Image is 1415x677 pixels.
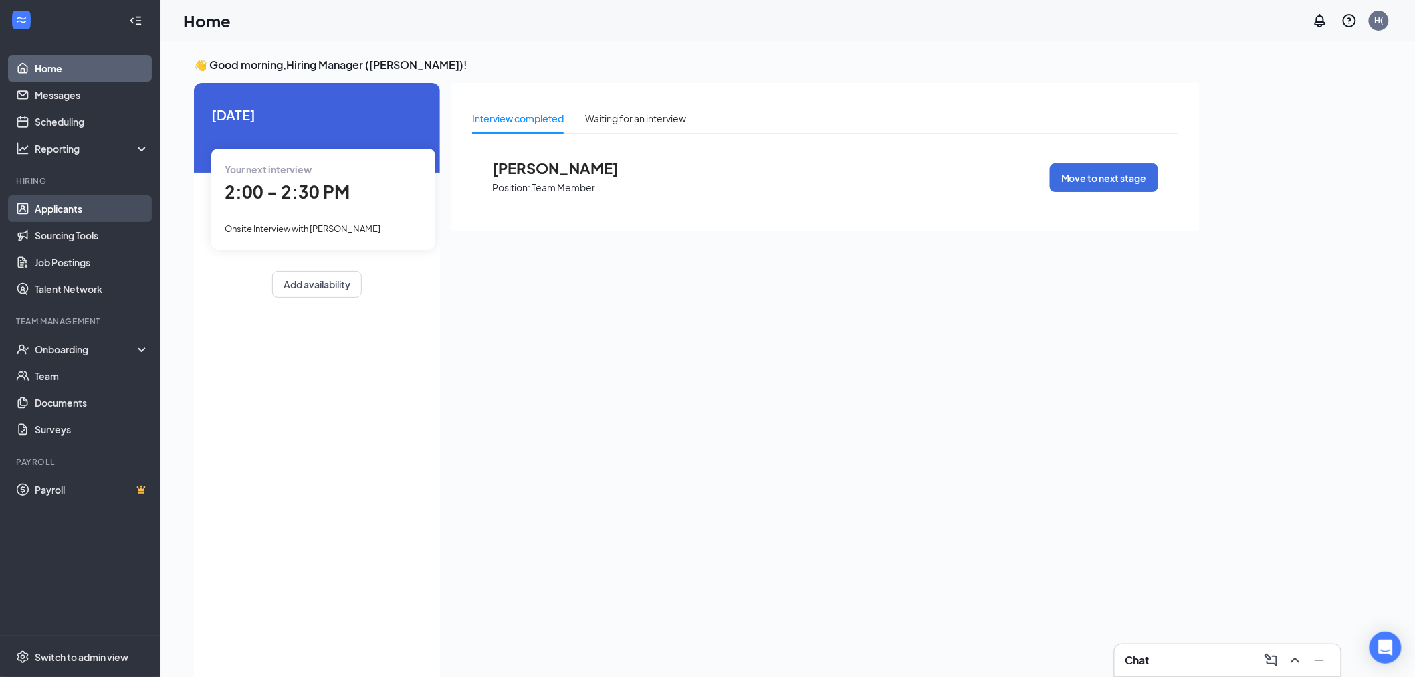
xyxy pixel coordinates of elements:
[1309,650,1330,671] button: Minimize
[211,104,423,125] span: [DATE]
[15,13,28,27] svg: WorkstreamLogo
[272,271,362,298] button: Add availability
[472,111,564,126] div: Interview completed
[16,142,29,155] svg: Analysis
[35,476,149,503] a: PayrollCrown
[35,343,138,356] div: Onboarding
[129,14,142,27] svg: Collapse
[16,456,146,468] div: Payroll
[1261,650,1282,671] button: ComposeMessage
[225,223,380,234] span: Onsite Interview with [PERSON_NAME]
[1263,652,1279,668] svg: ComposeMessage
[16,316,146,327] div: Team Management
[35,276,149,302] a: Talent Network
[1287,652,1303,668] svg: ChevronUp
[225,181,350,203] span: 2:00 - 2:30 PM
[1125,653,1150,668] h3: Chat
[1311,652,1327,668] svg: Minimize
[35,416,149,443] a: Surveys
[35,389,149,416] a: Documents
[532,181,595,194] p: Team Member
[16,175,146,187] div: Hiring
[35,142,150,155] div: Reporting
[35,249,149,276] a: Job Postings
[35,363,149,389] a: Team
[194,58,1200,72] h3: 👋 Good morning, Hiring Manager ([PERSON_NAME]) !
[35,82,149,108] a: Messages
[1050,163,1158,192] button: Move to next stage
[35,195,149,222] a: Applicants
[1285,650,1306,671] button: ChevronUp
[16,650,29,664] svg: Settings
[492,159,639,177] span: [PERSON_NAME]
[492,181,530,194] p: Position:
[1370,632,1402,664] div: Open Intercom Messenger
[35,55,149,82] a: Home
[1375,15,1384,26] div: H(
[35,650,128,664] div: Switch to admin view
[183,9,231,32] h1: Home
[1341,13,1357,29] svg: QuestionInfo
[35,222,149,249] a: Sourcing Tools
[1312,13,1328,29] svg: Notifications
[585,111,686,126] div: Waiting for an interview
[35,108,149,135] a: Scheduling
[225,163,312,175] span: Your next interview
[16,343,29,356] svg: UserCheck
